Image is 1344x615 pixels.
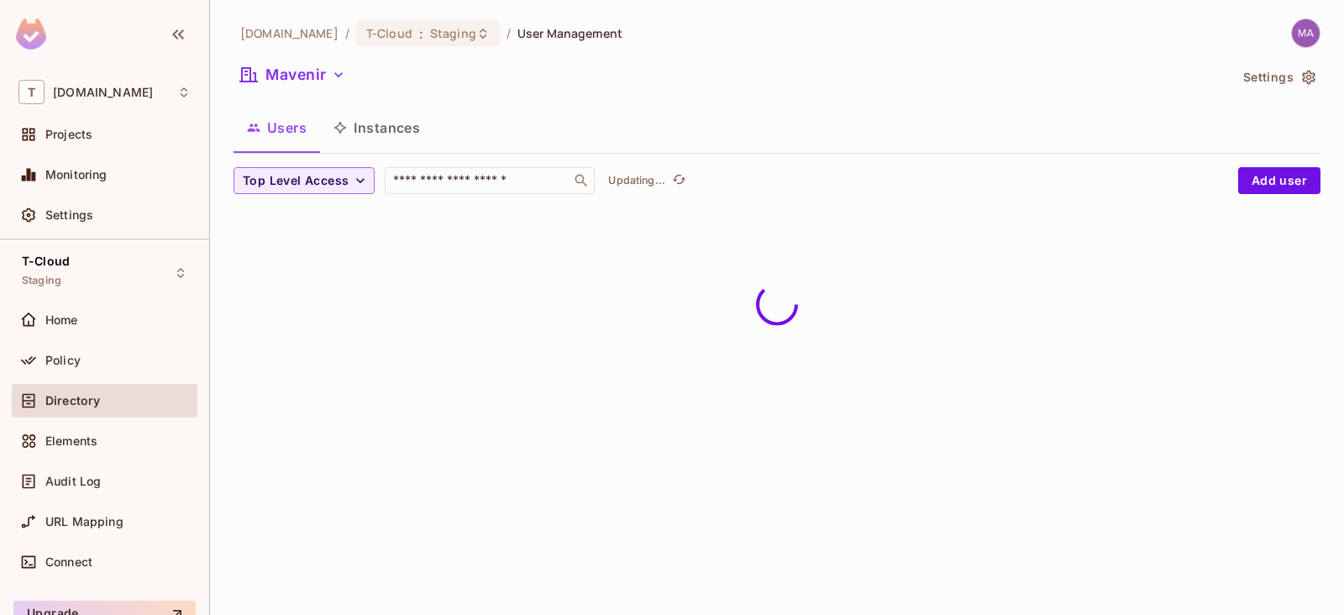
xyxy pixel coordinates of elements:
[45,394,100,407] span: Directory
[45,168,108,181] span: Monitoring
[45,555,92,569] span: Connect
[418,27,424,40] span: :
[507,25,511,41] li: /
[234,107,320,149] button: Users
[430,25,476,41] span: Staging
[1292,19,1320,47] img: maheshbabu.samsani1@t-mobile.com
[45,128,92,141] span: Projects
[665,171,689,191] span: Click to refresh data
[672,172,686,189] span: refresh
[243,171,349,192] span: Top Level Access
[45,475,101,488] span: Audit Log
[18,80,45,104] span: T
[45,515,123,528] span: URL Mapping
[234,61,352,88] button: Mavenir
[45,208,93,222] span: Settings
[45,434,97,448] span: Elements
[608,174,665,187] p: Updating...
[1236,64,1320,91] button: Settings
[234,167,375,194] button: Top Level Access
[53,86,153,99] span: Workspace: t-mobile.com
[1238,167,1320,194] button: Add user
[22,274,61,287] span: Staging
[366,25,412,41] span: T-Cloud
[45,313,78,327] span: Home
[345,25,349,41] li: /
[517,25,622,41] span: User Management
[22,255,70,268] span: T-Cloud
[669,171,689,191] button: refresh
[45,354,81,367] span: Policy
[240,25,339,41] span: the active workspace
[16,18,46,50] img: SReyMgAAAABJRU5ErkJggg==
[320,107,433,149] button: Instances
